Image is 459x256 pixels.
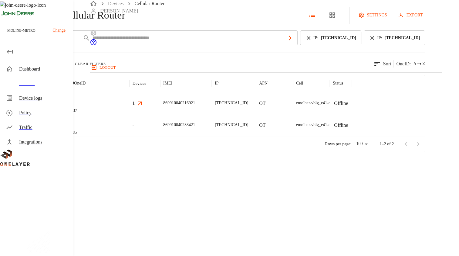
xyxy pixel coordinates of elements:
h3: 1 [133,100,135,107]
p: IMEI [163,80,172,86]
p: 1–2 of 2 [380,141,394,147]
p: [PERSON_NAME] [100,7,138,15]
p: Rows per page: [325,141,351,147]
p: OT [259,100,265,107]
div: 100 [354,140,370,148]
div: Devices [133,81,146,86]
span: # OneID [72,81,86,85]
p: OT [259,122,265,129]
div: emolhar-vblg_e41-ca-us-eNB432538 #EB211210933::NOKIA::FW2QQD [296,100,422,106]
p: Status [333,80,343,86]
span: Support Portal [90,42,97,47]
p: IP [215,80,218,86]
p: Cell [296,80,303,86]
button: logout [90,63,118,72]
p: Offline [334,122,348,129]
span: emolhar-vblg_e41-ca-us-eNB432538 [296,123,359,127]
p: [TECHNICAL_ID] [215,100,248,106]
p: 869910040233421 [163,122,195,128]
p: Offline [334,100,348,107]
p: 869910040216921 [163,100,195,106]
span: emolhar-vblg_e41-ca-us-eNB432538 [296,101,359,105]
a: onelayer-support [90,42,97,47]
a: Devices [108,1,124,6]
p: [TECHNICAL_ID] [215,122,248,128]
span: - [133,122,134,128]
div: emolhar-vblg_e41-ca-us-eNB432538 #EB211210933::NOKIA::FW2QQD [296,122,422,128]
p: APN [259,80,268,86]
a: logout [90,63,442,72]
